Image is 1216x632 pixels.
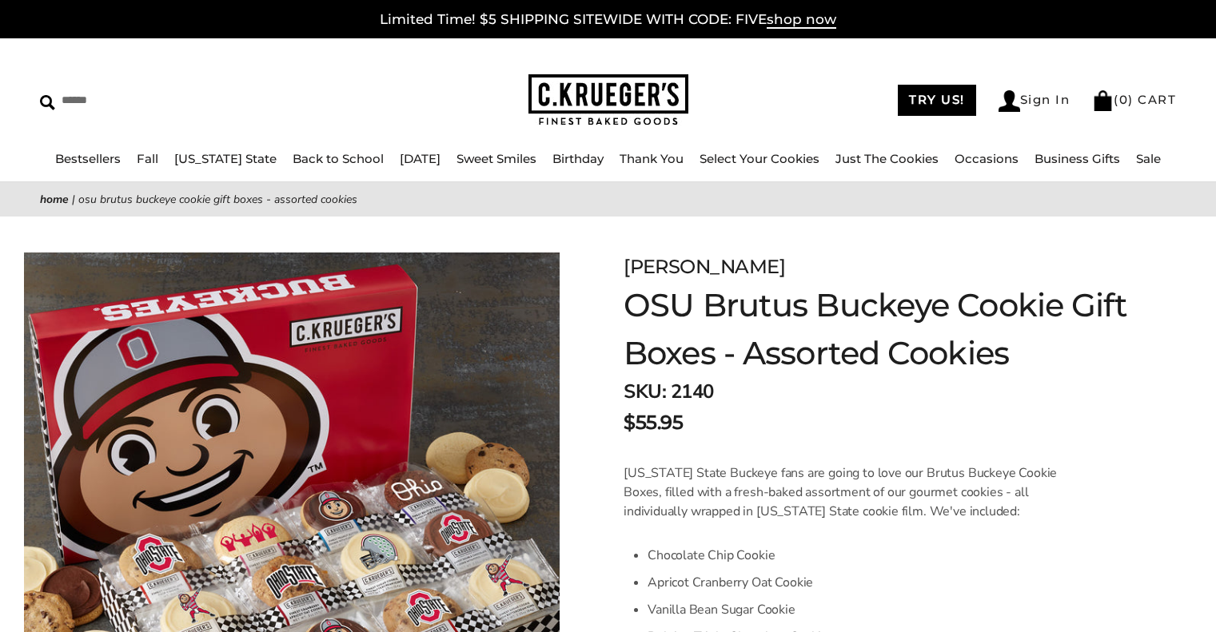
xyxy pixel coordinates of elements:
[648,596,1061,623] li: Vanilla Bean Sugar Cookie
[999,90,1070,112] a: Sign In
[400,151,441,166] a: [DATE]
[835,151,939,166] a: Just The Cookies
[1035,151,1120,166] a: Business Gifts
[648,569,1061,596] li: Apricot Cranberry Oat Cookie
[40,192,69,207] a: Home
[898,85,976,116] a: TRY US!
[955,151,1019,166] a: Occasions
[648,542,1061,569] li: Chocolate Chip Cookie
[174,151,277,166] a: [US_STATE] State
[72,192,75,207] span: |
[767,11,836,29] span: shop now
[40,88,309,113] input: Search
[1092,90,1114,111] img: Bag
[55,151,121,166] a: Bestsellers
[700,151,819,166] a: Select Your Cookies
[624,252,1134,281] div: [PERSON_NAME]
[999,90,1020,112] img: Account
[78,192,357,207] span: OSU Brutus Buckeye Cookie Gift Boxes - Assorted Cookies
[293,151,384,166] a: Back to School
[624,463,1061,521] p: [US_STATE] State Buckeye fans are going to love our Brutus Buckeye Cookie Boxes, filled with a fr...
[137,151,158,166] a: Fall
[1136,151,1161,166] a: Sale
[528,74,688,126] img: C.KRUEGER'S
[40,95,55,110] img: Search
[624,408,683,437] span: $55.95
[624,379,666,404] strong: SKU:
[1092,92,1176,107] a: (0) CART
[1119,92,1129,107] span: 0
[40,190,1176,209] nav: breadcrumbs
[456,151,536,166] a: Sweet Smiles
[671,379,714,404] span: 2140
[380,11,836,29] a: Limited Time! $5 SHIPPING SITEWIDE WITH CODE: FIVEshop now
[552,151,604,166] a: Birthday
[620,151,684,166] a: Thank You
[624,281,1134,377] h1: OSU Brutus Buckeye Cookie Gift Boxes - Assorted Cookies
